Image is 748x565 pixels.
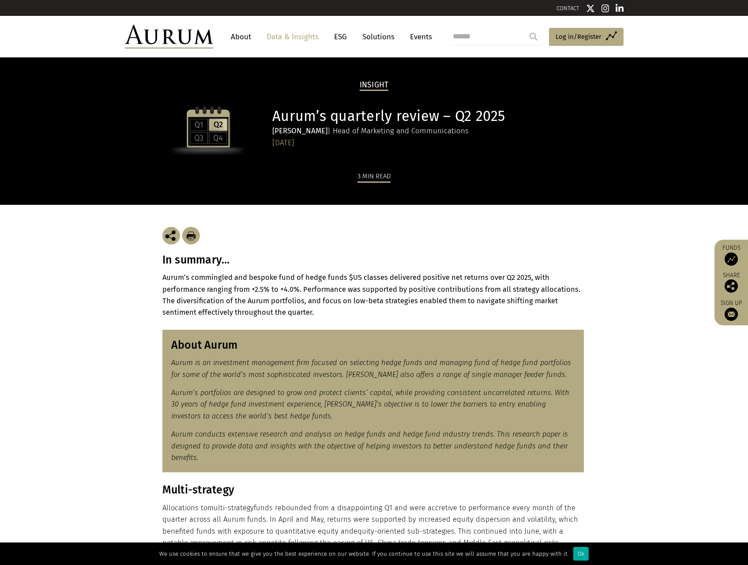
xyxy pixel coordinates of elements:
img: Share this post [725,279,738,293]
div: Ok [573,547,589,561]
span: sub-strategies [407,527,455,535]
span: multi-strategy [207,504,254,512]
span: Log in/Register [556,31,601,42]
img: Access Funds [725,252,738,266]
h3: About Aurum [171,339,575,352]
a: Sign up [719,299,744,321]
a: Data & Insights [262,29,323,45]
div: 3 min read [357,171,391,183]
h2: Insight [360,80,389,91]
strong: [PERSON_NAME] [272,126,327,136]
em: Aurum is an investment management firm focused on selecting hedge funds and managing fund of hedg... [171,358,571,378]
img: Download Article [182,227,200,245]
a: Funds [719,244,744,266]
div: | Head of Marketing and Communications [272,125,583,137]
input: Submit [525,28,542,45]
img: Aurum [125,25,213,49]
a: Log in/Register [549,28,624,46]
div: Share [719,272,744,293]
img: Linkedin icon [616,4,624,13]
h3: Multi-strategy [162,483,584,497]
a: ESG [330,29,351,45]
em: Aurum conducts extensive research and analysis on hedge funds and hedge fund industry trends. Thi... [171,430,568,462]
img: Instagram icon [601,4,609,13]
a: Events [406,29,432,45]
span: equity-oriented [353,527,405,535]
img: Twitter icon [586,4,595,13]
img: Share this post [162,227,180,245]
h3: In summary… [162,253,586,267]
strong: Aurum’s commingled and bespoke fund of hedge funds $US classes delivered positive net returns ove... [162,273,580,316]
a: CONTACT [556,5,579,11]
em: Aurum’s portfolios are designed to grow and protect clients’ capital, while providing consistent ... [171,388,569,420]
h1: Aurum’s quarterly review – Q2 2025 [272,108,583,125]
div: [DATE] [272,137,583,149]
a: About [226,29,256,45]
a: Solutions [358,29,399,45]
img: Sign up to our newsletter [725,308,738,321]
